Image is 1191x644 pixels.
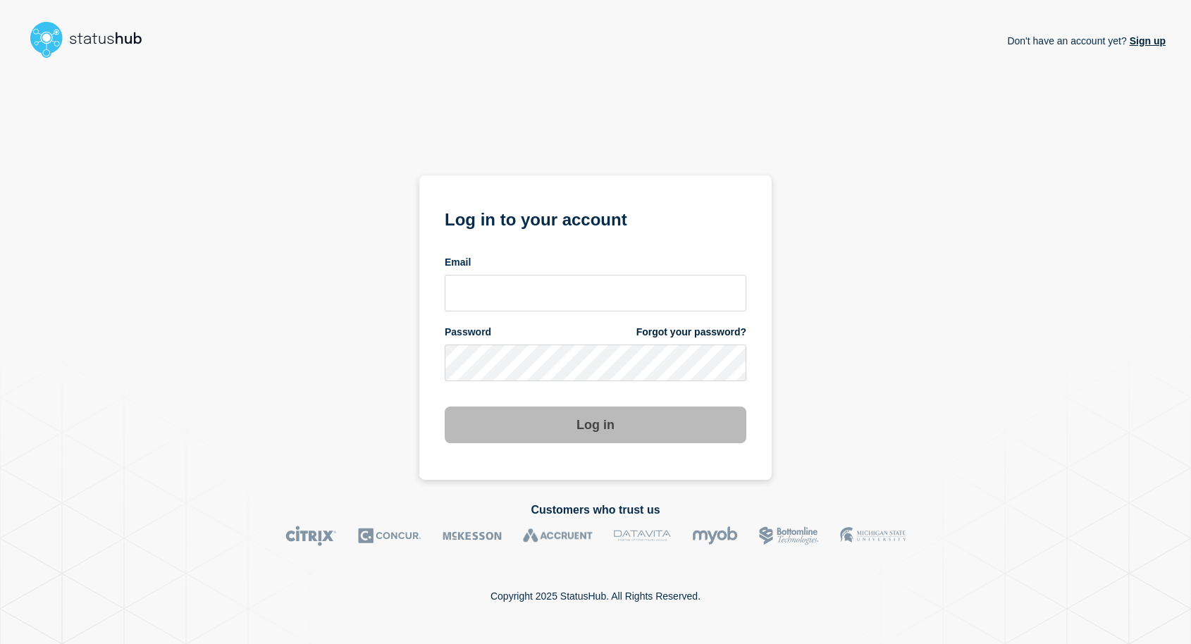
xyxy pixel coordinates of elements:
[445,256,471,269] span: Email
[759,526,819,546] img: Bottomline logo
[445,345,746,381] input: password input
[1007,24,1166,58] p: Don't have an account yet?
[840,526,906,546] img: MSU logo
[285,526,337,546] img: Citrix logo
[445,205,746,231] h1: Log in to your account
[490,590,701,602] p: Copyright 2025 StatusHub. All Rights Reserved.
[636,326,746,339] a: Forgot your password?
[445,407,746,443] button: Log in
[692,526,738,546] img: myob logo
[523,526,593,546] img: Accruent logo
[1127,35,1166,47] a: Sign up
[443,526,502,546] img: McKesson logo
[25,17,159,62] img: StatusHub logo
[445,275,746,311] input: email input
[25,504,1166,516] h2: Customers who trust us
[445,326,491,339] span: Password
[614,526,671,546] img: DataVita logo
[358,526,421,546] img: Concur logo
